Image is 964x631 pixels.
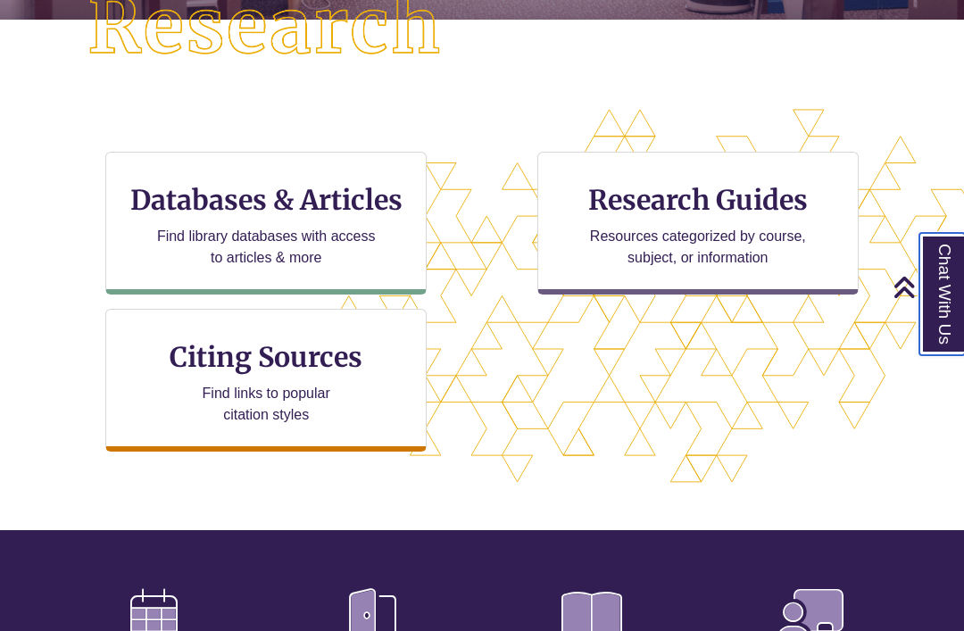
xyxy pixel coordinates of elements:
a: Research Guides Resources categorized by course, subject, or information [537,152,859,295]
a: Databases & Articles Find library databases with access to articles & more [105,152,427,295]
a: Citing Sources Find links to popular citation styles [105,309,427,452]
h3: Research Guides [553,183,843,217]
p: Find links to popular citation styles [179,383,353,426]
h3: Citing Sources [157,340,375,374]
a: Back to Top [893,275,960,299]
p: Find library databases with access to articles & more [150,226,383,269]
p: Resources categorized by course, subject, or information [581,226,814,269]
h3: Databases & Articles [120,183,411,217]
